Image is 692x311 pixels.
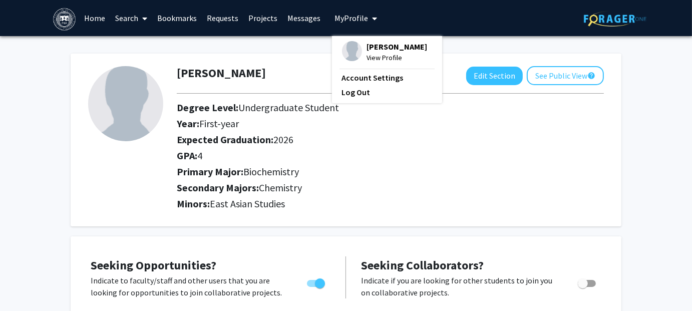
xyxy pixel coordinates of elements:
h2: GPA: [177,150,588,162]
mat-icon: help [587,70,595,82]
p: Indicate if you are looking for other students to join you on collaborative projects. [361,274,559,298]
a: Home [80,1,111,36]
img: Profile Picture [88,66,163,141]
img: Profile Picture [342,41,362,61]
h2: Minors: [177,198,604,210]
span: 2026 [273,133,293,146]
span: My Profile [335,13,369,23]
a: Bookmarks [153,1,202,36]
h2: Degree Level: [177,102,588,114]
a: Projects [244,1,283,36]
button: See Public View [527,66,604,85]
div: Toggle [574,274,601,289]
a: Messages [283,1,326,36]
span: East Asian Studies [210,197,285,210]
span: 4 [197,149,202,162]
h2: Expected Graduation: [177,134,588,146]
span: Seeking Collaborators? [361,257,484,273]
iframe: Chat [8,266,43,303]
span: [PERSON_NAME] [367,41,428,52]
div: Toggle [303,274,330,289]
span: First-year [199,117,239,130]
p: Indicate to faculty/staff and other users that you are looking for opportunities to join collabor... [91,274,288,298]
div: Profile Picture[PERSON_NAME]View Profile [342,41,428,63]
span: View Profile [367,52,428,63]
span: Biochemistry [243,165,299,178]
h2: Primary Major: [177,166,604,178]
span: Seeking Opportunities? [91,257,216,273]
h2: Year: [177,118,588,130]
h1: [PERSON_NAME] [177,66,266,81]
a: Requests [202,1,244,36]
a: Account Settings [342,72,432,84]
a: Log Out [342,86,432,98]
img: ForagerOne Logo [584,11,646,27]
button: Edit Section [466,67,523,85]
span: Chemistry [259,181,302,194]
h2: Secondary Majors: [177,182,604,194]
span: Undergraduate Student [238,101,339,114]
a: Search [111,1,153,36]
img: Brandeis University Logo [53,8,76,31]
